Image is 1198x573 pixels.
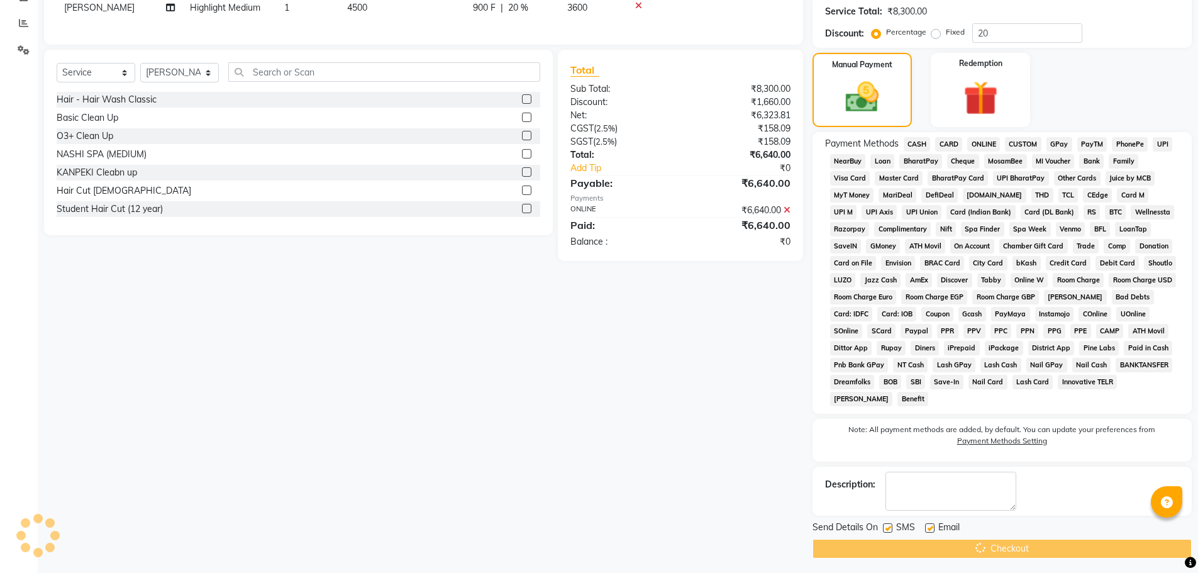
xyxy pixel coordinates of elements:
div: KANPEKI Cleabn up [57,166,137,179]
span: UPI Axis [862,205,897,220]
span: Spa Finder [961,222,1004,236]
span: Send Details On [813,521,878,537]
span: RS [1084,205,1101,220]
span: Lash GPay [933,358,975,372]
div: ₹8,300.00 [887,5,927,18]
span: Complimentary [874,222,931,236]
span: MariDeal [879,188,916,203]
span: bKash [1012,256,1041,270]
span: Highlight Medium [190,2,260,13]
span: Room Charge [1053,273,1104,287]
span: Total [570,64,599,77]
span: Online W [1011,273,1048,287]
span: DefiDeal [921,188,958,203]
div: ₹6,640.00 [680,175,800,191]
span: ATH Movil [905,239,945,253]
span: BTC [1105,205,1126,220]
span: [PERSON_NAME] [64,2,135,13]
span: Cheque [947,154,979,169]
span: PPG [1043,324,1065,338]
span: CARD [935,137,962,152]
span: Card: IDFC [830,307,873,321]
div: Student Hair Cut (12 year) [57,203,163,216]
span: CUSTOM [1005,137,1041,152]
span: Diners [911,341,939,355]
input: Search or Scan [228,62,540,82]
span: LUZO [830,273,856,287]
span: Venmo [1056,222,1085,236]
span: CAMP [1096,324,1124,338]
span: Rupay [877,341,906,355]
span: | [501,1,503,14]
span: Room Charge Euro [830,290,897,304]
span: Card M [1117,188,1148,203]
span: Visa Card [830,171,870,186]
span: Paid in Cash [1124,341,1172,355]
div: ₹6,323.81 [680,109,800,122]
span: BharatPay [899,154,942,169]
div: O3+ Clean Up [57,130,113,143]
span: Room Charge USD [1109,273,1176,287]
span: Room Charge EGP [901,290,967,304]
span: PayMaya [991,307,1030,321]
span: Instamojo [1035,307,1074,321]
span: 1 [284,2,289,13]
span: BOB [879,375,901,389]
span: BFL [1090,222,1110,236]
span: Discover [937,273,972,287]
span: BRAC Card [920,256,964,270]
span: SOnline [830,324,863,338]
div: ₹1,660.00 [680,96,800,109]
span: [PERSON_NAME] [1044,290,1107,304]
span: Card (DL Bank) [1021,205,1079,220]
span: THD [1031,188,1053,203]
span: Card (Indian Bank) [946,205,1016,220]
div: Payable: [561,175,680,191]
span: Lash Cash [980,358,1021,372]
span: Family [1109,154,1138,169]
div: ₹6,640.00 [680,218,800,233]
div: ( ) [561,122,680,135]
div: ₹6,640.00 [680,204,800,217]
span: Nift [936,222,956,236]
span: GPay [1046,137,1072,152]
div: Net: [561,109,680,122]
span: ONLINE [967,137,1000,152]
span: SMS [896,521,915,537]
label: Redemption [959,58,1002,69]
span: Other Cards [1054,171,1101,186]
span: Credit Card [1046,256,1091,270]
span: Master Card [875,171,923,186]
span: City Card [969,256,1007,270]
div: ( ) [561,135,680,148]
span: Bad Debts [1112,290,1154,304]
span: Trade [1073,239,1099,253]
div: ₹6,640.00 [680,148,800,162]
div: Basic Clean Up [57,111,118,125]
span: COnline [1079,307,1111,321]
div: Paid: [561,218,680,233]
div: Balance : [561,235,680,248]
span: On Account [950,239,994,253]
span: Wellnessta [1131,205,1174,220]
span: UPI [1153,137,1172,152]
span: Gcash [958,307,986,321]
span: [PERSON_NAME] [830,392,893,406]
span: Paypal [901,324,932,338]
div: Description: [825,478,875,491]
div: Total: [561,148,680,162]
span: Email [938,521,960,537]
span: PPV [963,324,985,338]
div: ₹8,300.00 [680,82,800,96]
span: Pnb Bank GPay [830,358,889,372]
span: UPI M [830,205,857,220]
span: PayTM [1077,137,1107,152]
span: Save-In [930,375,963,389]
span: Coupon [921,307,953,321]
span: Spa Week [1009,222,1051,236]
span: Benefit [897,392,928,406]
span: District App [1028,341,1075,355]
span: MyT Money [830,188,874,203]
span: Payment Methods [825,137,899,150]
span: PPE [1070,324,1091,338]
